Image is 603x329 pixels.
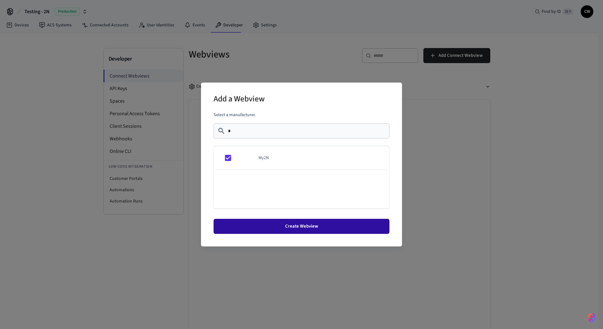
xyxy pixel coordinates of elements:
img: SeamLogoGradient.69752ec5.svg [588,313,595,323]
p: Select a manufacturer. [214,112,389,118]
table: sticky table [214,146,389,170]
td: My2N [251,146,389,170]
h2: Add a Webview [214,90,265,109]
button: Create Webview [214,219,389,234]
